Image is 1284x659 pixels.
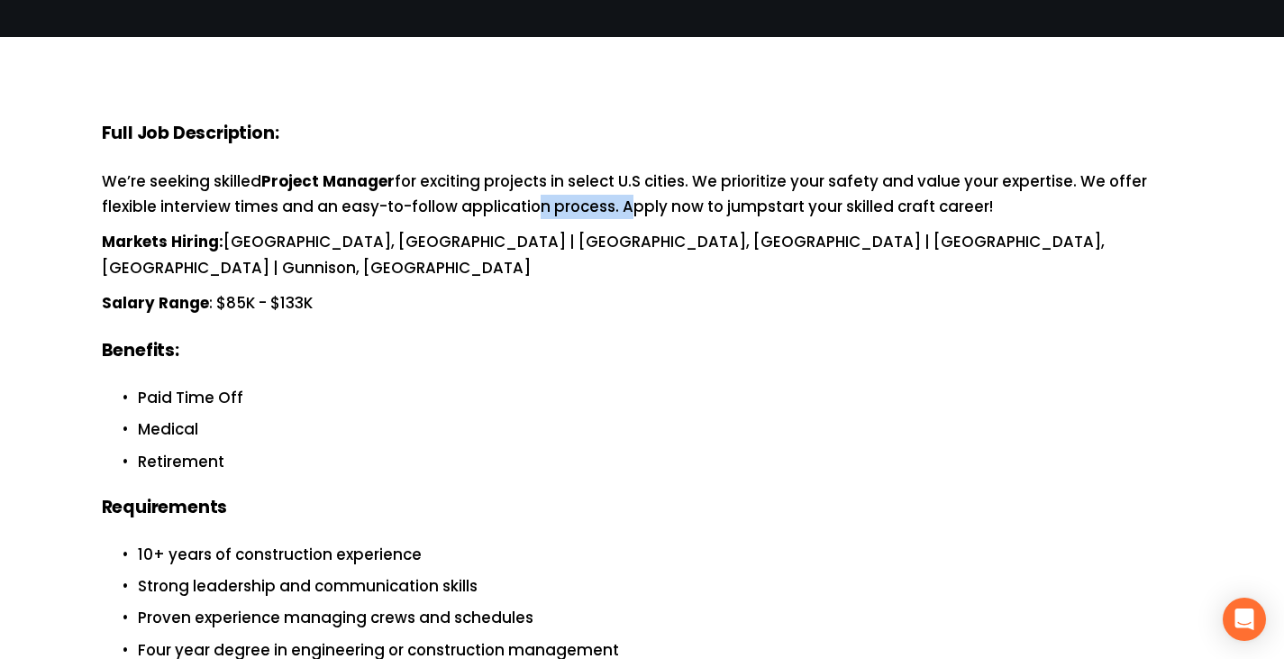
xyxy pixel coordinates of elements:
[261,169,395,196] strong: Project Manager
[102,230,223,256] strong: Markets Hiring:
[102,494,228,524] strong: Requirements
[138,574,1183,599] p: Strong leadership and communication skills
[102,230,1183,280] p: [GEOGRAPHIC_DATA], [GEOGRAPHIC_DATA] | [GEOGRAPHIC_DATA], [GEOGRAPHIC_DATA] | [GEOGRAPHIC_DATA], ...
[102,291,209,317] strong: Salary Range
[1223,598,1266,641] div: Open Intercom Messenger
[138,386,1183,410] p: Paid Time Off
[102,169,1183,220] p: We’re seeking skilled for exciting projects in select U.S cities. We prioritize your safety and v...
[102,120,279,150] strong: Full Job Description:
[138,606,1183,630] p: Proven experience managing crews and schedules
[138,417,1183,442] p: Medical
[138,450,1183,474] p: Retirement
[102,291,1183,317] p: : $85K - $133K
[138,543,1183,567] p: 10+ years of construction experience
[102,337,179,367] strong: Benefits:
